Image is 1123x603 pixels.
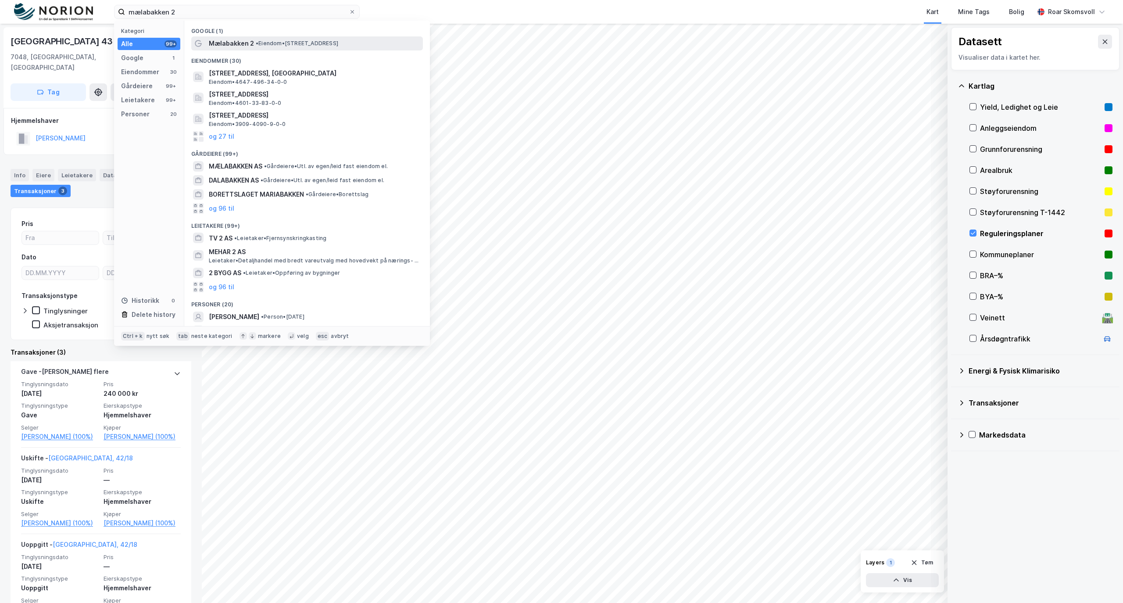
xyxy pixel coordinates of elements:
[209,110,419,121] span: [STREET_ADDRESS]
[104,467,181,474] span: Pris
[191,333,232,340] div: neste kategori
[969,398,1112,408] div: Transaksjoner
[104,575,181,582] span: Eierskapstype
[979,430,1112,440] div: Markedsdata
[21,488,98,496] span: Tinglysningstype
[184,215,430,231] div: Leietakere (99+)
[905,556,939,570] button: Tøm
[1009,7,1024,17] div: Bolig
[21,561,98,572] div: [DATE]
[21,575,98,582] span: Tinglysningstype
[103,266,180,280] input: DD.MM.YYYY
[261,177,384,184] span: Gårdeiere • Utl. av egen/leid fast eiendom el.
[176,332,190,341] div: tab
[21,553,98,561] span: Tinglysningsdato
[234,235,326,242] span: Leietaker • Fjernsynskringkasting
[980,165,1101,176] div: Arealbruk
[958,7,990,17] div: Mine Tags
[125,5,349,18] input: Søk på adresse, matrikkel, gårdeiere, leietakere eller personer
[209,68,419,79] span: [STREET_ADDRESS], [GEOGRAPHIC_DATA]
[104,510,181,518] span: Kjøper
[11,169,29,181] div: Info
[980,123,1101,133] div: Anleggseiendom
[104,410,181,420] div: Hjemmelshaver
[21,510,98,518] span: Selger
[980,144,1101,154] div: Grunnforurensning
[21,496,98,507] div: Uskifte
[209,282,234,292] button: og 96 til
[121,95,155,105] div: Leietakere
[22,231,99,244] input: Fra
[958,52,1112,63] div: Visualiser data i kartet her.
[980,249,1101,260] div: Kommuneplaner
[886,558,895,567] div: 1
[306,191,368,198] span: Gårdeiere • Borettslag
[121,39,133,49] div: Alle
[958,35,1002,49] div: Datasett
[21,366,109,380] div: Gave - [PERSON_NAME] flere
[43,307,88,315] div: Tinglysninger
[21,467,98,474] span: Tinglysningsdato
[234,235,237,241] span: •
[14,3,93,21] img: norion-logo.80e7a08dc31c2e691866.png
[209,189,304,200] span: BORETTSLAGET MARIABAKKEN
[261,313,304,320] span: Person • [DATE]
[316,332,329,341] div: esc
[104,553,181,561] span: Pris
[121,295,159,306] div: Historikk
[104,583,181,593] div: Hjemmelshaver
[21,219,33,229] div: Pris
[261,177,263,183] span: •
[209,161,262,172] span: MÆLABAKKEN AS
[104,424,181,431] span: Kjøper
[209,131,234,142] button: og 27 til
[11,185,71,197] div: Transaksjoner
[104,561,181,572] div: —
[132,309,175,320] div: Delete history
[121,28,180,34] div: Kategori
[209,89,419,100] span: [STREET_ADDRESS]
[21,424,98,431] span: Selger
[209,203,234,214] button: og 96 til
[980,270,1101,281] div: BRA–%
[170,68,177,75] div: 30
[104,402,181,409] span: Eierskapstype
[121,332,145,341] div: Ctrl + k
[258,333,281,340] div: markere
[11,347,191,358] div: Transaksjoner (3)
[264,163,388,170] span: Gårdeiere • Utl. av egen/leid fast eiendom el.
[184,144,430,159] div: Gårdeiere (99+)
[43,321,98,329] div: Aksjetransaksjon
[980,334,1098,344] div: Årsdøgntrafikk
[21,252,36,262] div: Dato
[100,169,132,181] div: Datasett
[209,257,421,264] span: Leietaker • Detaljhandel med bredt vareutvalg med hovedvekt på nærings- og nytelsesmidler
[21,518,98,528] a: [PERSON_NAME] (100%)
[170,111,177,118] div: 20
[980,312,1098,323] div: Veinett
[11,34,114,48] div: [GEOGRAPHIC_DATA] 43
[866,573,939,587] button: Vis
[969,81,1112,91] div: Kartlag
[147,333,170,340] div: nytt søk
[58,187,67,195] div: 3
[1102,312,1113,323] div: 🛣️
[331,333,349,340] div: avbryt
[209,38,254,49] span: Mælabakken 2
[58,169,96,181] div: Leietakere
[121,81,153,91] div: Gårdeiere
[104,496,181,507] div: Hjemmelshaver
[209,233,232,244] span: TV 2 AS
[21,402,98,409] span: Tinglysningstype
[22,266,99,280] input: DD.MM.YYYY
[184,294,430,310] div: Personer (20)
[21,380,98,388] span: Tinglysningsdato
[209,100,281,107] span: Eiendom • 4601-33-83-0-0
[11,115,191,126] div: Hjemmelshaver
[11,52,125,73] div: 7048, [GEOGRAPHIC_DATA], [GEOGRAPHIC_DATA]
[11,83,86,101] button: Tag
[209,175,259,186] span: DALABAKKEN AS
[256,40,258,47] span: •
[104,475,181,485] div: —
[926,7,939,17] div: Kart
